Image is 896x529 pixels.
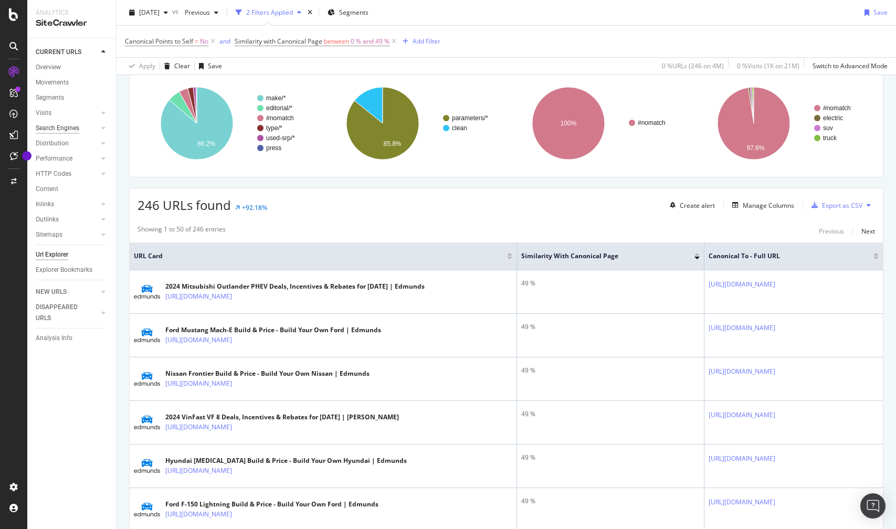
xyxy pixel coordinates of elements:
[36,229,62,240] div: Sitemaps
[709,453,775,464] a: [URL][DOMAIN_NAME]
[36,184,109,195] a: Content
[521,322,700,332] div: 49 %
[323,78,504,169] svg: A chart.
[709,251,858,261] span: Canonical To - Full URL
[36,302,89,324] div: DISAPPEARED URLS
[36,302,98,324] a: DISAPPEARED URLS
[709,366,775,377] a: [URL][DOMAIN_NAME]
[36,92,109,103] a: Segments
[165,509,232,520] a: [URL][DOMAIN_NAME]
[36,138,98,149] a: Distribution
[36,108,51,119] div: Visits
[165,325,381,335] div: Ford Mustang Mach-E Build & Price - Build Your Own Ford | Edmunds
[823,124,833,132] text: suv
[139,8,160,17] span: 2025 Sep. 14th
[662,61,724,70] div: 0 % URLs ( 246 on 4M )
[521,251,679,261] span: Similarity with Canonical Page
[823,134,837,142] text: truck
[36,264,92,276] div: Explorer Bookmarks
[219,37,230,46] div: and
[165,422,232,432] a: [URL][DOMAIN_NAME]
[521,453,700,462] div: 49 %
[165,500,378,509] div: Ford F-150 Lightning Build & Price - Build Your Own Ford | Edmunds
[709,410,775,420] a: [URL][DOMAIN_NAME]
[709,323,775,333] a: [URL][DOMAIN_NAME]
[165,335,232,345] a: [URL][DOMAIN_NAME]
[36,249,109,260] a: Url Explorer
[165,412,399,422] div: 2024 VinFast VF 8 Deals, Incentives & Rebates for [DATE] | [PERSON_NAME]
[200,34,208,49] span: No
[219,36,230,46] button: and
[873,8,888,17] div: Save
[36,199,54,210] div: Inlinks
[861,227,875,236] div: Next
[819,225,844,237] button: Previous
[521,409,700,419] div: 49 %
[138,78,318,169] div: A chart.
[266,144,281,152] text: press
[709,497,775,507] a: [URL][DOMAIN_NAME]
[36,168,71,179] div: HTTP Codes
[36,184,58,195] div: Content
[383,140,401,147] text: 85.8%
[231,4,305,21] button: 2 Filters Applied
[266,134,295,142] text: used-srp/*
[125,37,193,46] span: Canonical Points to Self
[36,77,69,88] div: Movements
[509,78,690,169] svg: A chart.
[36,123,79,134] div: Search Engines
[813,61,888,70] div: Switch to Advanced Mode
[413,37,440,46] div: Add Filter
[694,78,875,169] svg: A chart.
[861,225,875,237] button: Next
[36,108,98,119] a: Visits
[266,114,294,122] text: #nomatch
[452,114,488,122] text: parameters/*
[452,124,467,132] text: clean
[139,61,155,70] div: Apply
[36,168,98,179] a: HTTP Codes
[807,197,862,214] button: Export as CSV
[208,61,222,70] div: Save
[521,366,700,375] div: 49 %
[638,119,666,126] text: #nomatch
[339,8,368,17] span: Segments
[36,47,98,58] a: CURRENT URLS
[860,4,888,21] button: Save
[246,8,293,17] div: 2 Filters Applied
[36,17,108,29] div: SiteCrawler
[195,37,198,46] span: =
[822,201,862,210] div: Export as CSV
[36,229,98,240] a: Sitemaps
[195,58,222,75] button: Save
[36,333,72,344] div: Analysis Info
[36,123,98,134] a: Search Engines
[165,378,232,389] a: [URL][DOMAIN_NAME]
[819,227,844,236] div: Previous
[36,8,108,17] div: Analytics
[36,264,109,276] a: Explorer Bookmarks
[36,214,59,225] div: Outlinks
[36,62,109,73] a: Overview
[138,196,231,214] span: 246 URLs found
[134,279,160,305] img: main image
[398,35,440,48] button: Add Filter
[266,94,286,102] text: make/*
[36,333,109,344] a: Analysis Info
[324,37,349,46] span: between
[235,37,322,46] span: Similarity with Canonical Page
[36,287,98,298] a: NEW URLS
[521,279,700,288] div: 49 %
[36,47,81,58] div: CURRENT URLS
[36,287,67,298] div: NEW URLS
[36,249,68,260] div: Url Explorer
[134,496,160,523] img: main image
[134,251,504,261] span: URL Card
[36,77,109,88] a: Movements
[134,453,160,479] img: main image
[181,8,210,17] span: Previous
[165,456,407,465] div: Hyundai [MEDICAL_DATA] Build & Price - Build Your Own Hyundai | Edmunds
[22,151,31,161] div: Tooltip anchor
